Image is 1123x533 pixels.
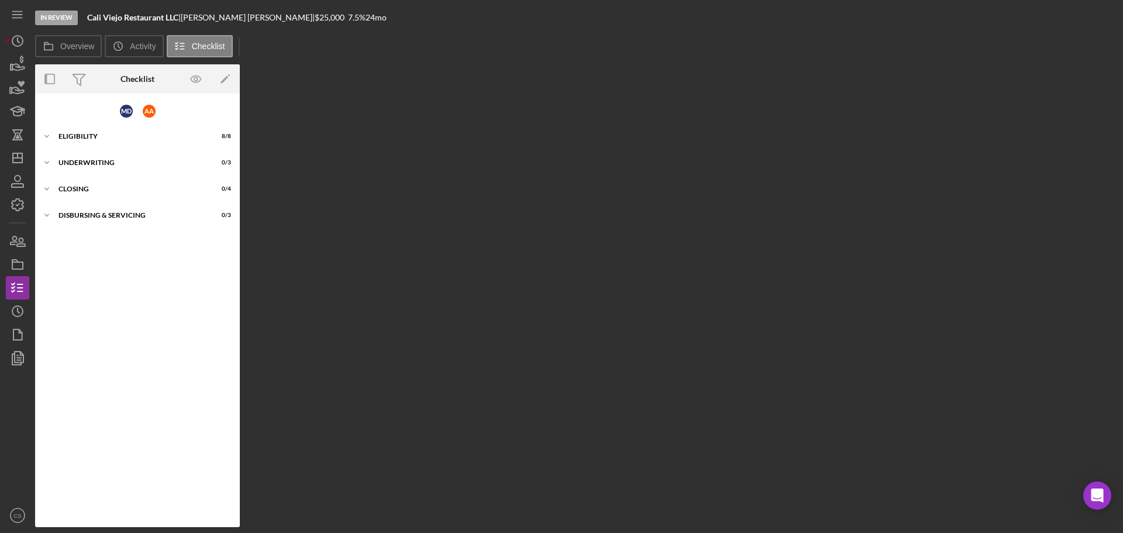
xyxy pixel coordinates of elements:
div: [PERSON_NAME] [PERSON_NAME] | [181,13,315,22]
div: | [87,13,181,22]
div: 7.5 % [348,13,366,22]
label: Checklist [192,42,225,51]
label: Overview [60,42,94,51]
div: 0 / 3 [210,212,231,219]
div: 8 / 8 [210,133,231,140]
text: CS [13,513,21,519]
label: Activity [130,42,156,51]
div: Closing [58,185,202,192]
button: CS [6,504,29,527]
div: M D [120,105,133,118]
div: 0 / 3 [210,159,231,166]
div: Open Intercom Messenger [1083,482,1111,510]
div: Disbursing & Servicing [58,212,202,219]
div: Underwriting [58,159,202,166]
button: Checklist [167,35,233,57]
div: 24 mo [366,13,387,22]
div: Checklist [120,74,154,84]
div: 0 / 4 [210,185,231,192]
button: Activity [105,35,163,57]
div: In Review [35,11,78,25]
div: Eligibility [58,133,202,140]
button: Overview [35,35,102,57]
span: $25,000 [315,12,345,22]
div: A A [143,105,156,118]
b: Cali Viejo Restaurant LLC [87,12,178,22]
